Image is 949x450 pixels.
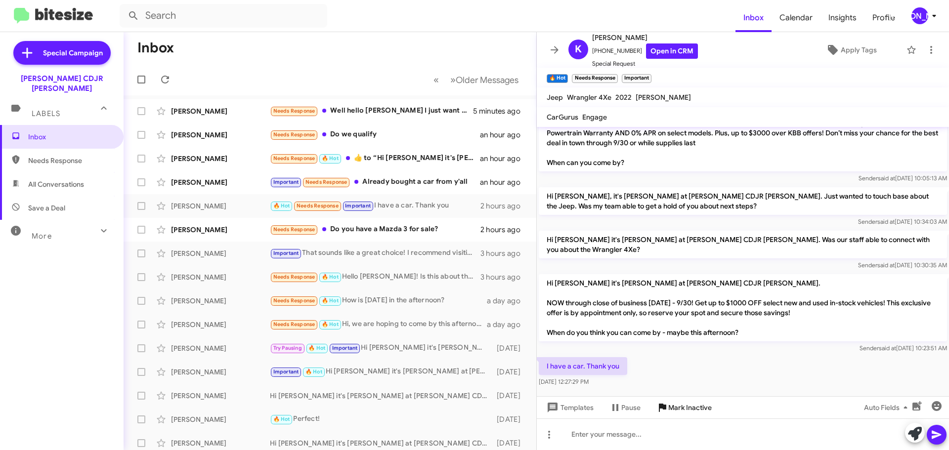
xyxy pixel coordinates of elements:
p: I have a car. Thank you [539,357,627,375]
span: 🔥 Hot [273,416,290,422]
span: Wrangler 4Xe [567,93,611,102]
a: Calendar [772,3,820,32]
div: Well hello [PERSON_NAME] I just want to clear up a problem with [PERSON_NAME] when I got my 2021 ... [270,105,473,117]
span: Sender [DATE] 10:34:03 AM [858,218,947,225]
div: Hi [PERSON_NAME] it's [PERSON_NAME] at [PERSON_NAME] CDJR [PERSON_NAME]. NOW through close of bus... [270,391,492,401]
a: Profile [864,3,903,32]
div: 3 hours ago [480,272,528,282]
span: Needs Response [297,203,339,209]
div: [DATE] [492,391,528,401]
span: « [433,74,439,86]
div: [DATE] [492,438,528,448]
a: Inbox [735,3,772,32]
span: 🔥 Hot [322,297,339,304]
div: [PERSON_NAME] [171,154,270,164]
span: [PERSON_NAME] [592,32,698,43]
button: Mark Inactive [648,399,720,416]
div: [PERSON_NAME] [171,320,270,329]
div: an hour ago [480,130,528,140]
span: Needs Response [273,297,315,304]
span: Apply Tags [841,41,877,59]
button: Apply Tags [800,41,902,59]
p: Hi [PERSON_NAME] it's [PERSON_NAME] at [PERSON_NAME] CDJR [PERSON_NAME]. NOW through close of bus... [539,274,947,341]
span: Sender [DATE] 10:23:51 AM [860,344,947,352]
span: K [575,41,582,57]
div: Hi, we are hoping to come by this afternoon to at least sit in it and see if we all fit, and if s... [270,319,487,330]
button: Templates [537,399,602,416]
span: said at [878,174,895,182]
span: Labels [32,109,60,118]
span: Special Campaign [43,48,103,58]
span: 🔥 Hot [322,274,339,280]
div: [DATE] [492,343,528,353]
div: [PERSON_NAME] [911,7,928,24]
span: said at [879,344,896,352]
button: [PERSON_NAME] [903,7,938,24]
div: [PERSON_NAME] [171,106,270,116]
div: I have a car. Thank you [270,200,480,211]
span: 🔥 Hot [308,345,325,351]
div: Do we qualify [270,129,480,140]
a: Special Campaign [13,41,111,65]
span: Special Request [592,59,698,69]
span: Important [273,368,299,375]
p: Hi [PERSON_NAME] it's [PERSON_NAME] at [PERSON_NAME] CDJR [PERSON_NAME]. Let’s make a deal! 🚗 Got... [539,94,947,171]
div: Already bought a car from y'all [270,176,480,188]
span: 🔥 Hot [322,321,339,327]
div: Hi [PERSON_NAME] it's [PERSON_NAME] at [PERSON_NAME] CDJR [PERSON_NAME]. NOW through close of bus... [270,342,492,354]
a: Open in CRM [646,43,698,59]
button: Auto Fields [856,399,919,416]
span: Needs Response [273,155,315,162]
div: [PERSON_NAME] [171,367,270,377]
span: said at [877,218,895,225]
div: a day ago [487,296,528,306]
div: [DATE] [492,414,528,424]
span: Important [273,250,299,256]
span: 2022 [615,93,632,102]
button: Pause [602,399,648,416]
span: Save a Deal [28,203,65,213]
span: Important [273,179,299,185]
span: Needs Response [273,321,315,327]
div: ​👍​ to “ Hi [PERSON_NAME] it's [PERSON_NAME], General Manager at [PERSON_NAME] CDJR [PERSON_NAME]... [270,153,480,164]
span: Needs Response [28,156,112,165]
span: CarGurus [547,113,578,122]
span: Sender [DATE] 10:05:13 AM [859,174,947,182]
small: 🔥 Hot [547,74,568,83]
div: 3 hours ago [480,248,528,258]
span: Auto Fields [864,399,911,416]
div: [PERSON_NAME] [171,201,270,211]
div: Hello [PERSON_NAME]! Is this about the front mounting bracket on my new Versa? I can come by this... [270,271,480,283]
span: Mark Inactive [668,399,712,416]
span: Important [332,345,358,351]
span: Engage [582,113,607,122]
span: [PHONE_NUMBER] [592,43,698,59]
div: a day ago [487,320,528,329]
span: Needs Response [273,131,315,138]
span: Important [345,203,371,209]
div: 2 hours ago [480,225,528,235]
span: Jeep [547,93,563,102]
span: Sender [DATE] 10:30:35 AM [858,261,947,269]
div: [PERSON_NAME] [171,248,270,258]
div: Hi [PERSON_NAME] it's [PERSON_NAME] at [PERSON_NAME] CDJR [PERSON_NAME]. NOW through close of bus... [270,366,492,377]
span: Try Pausing [273,345,302,351]
span: [DATE] 12:27:29 PM [539,378,589,385]
button: Next [444,70,524,90]
div: [PERSON_NAME] [171,343,270,353]
div: That sounds like a great choice! I recommend visiting our dealership to explore your options and ... [270,247,480,259]
div: Do you have a Mazda 3 for sale? [270,224,480,235]
span: All Conversations [28,179,84,189]
button: Previous [428,70,445,90]
span: Inbox [28,132,112,142]
div: [PERSON_NAME] [171,391,270,401]
div: How is [DATE] in the afternoon? [270,295,487,306]
div: [PERSON_NAME] [171,296,270,306]
span: More [32,232,52,241]
span: » [450,74,456,86]
a: Insights [820,3,864,32]
span: said at [877,261,895,269]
